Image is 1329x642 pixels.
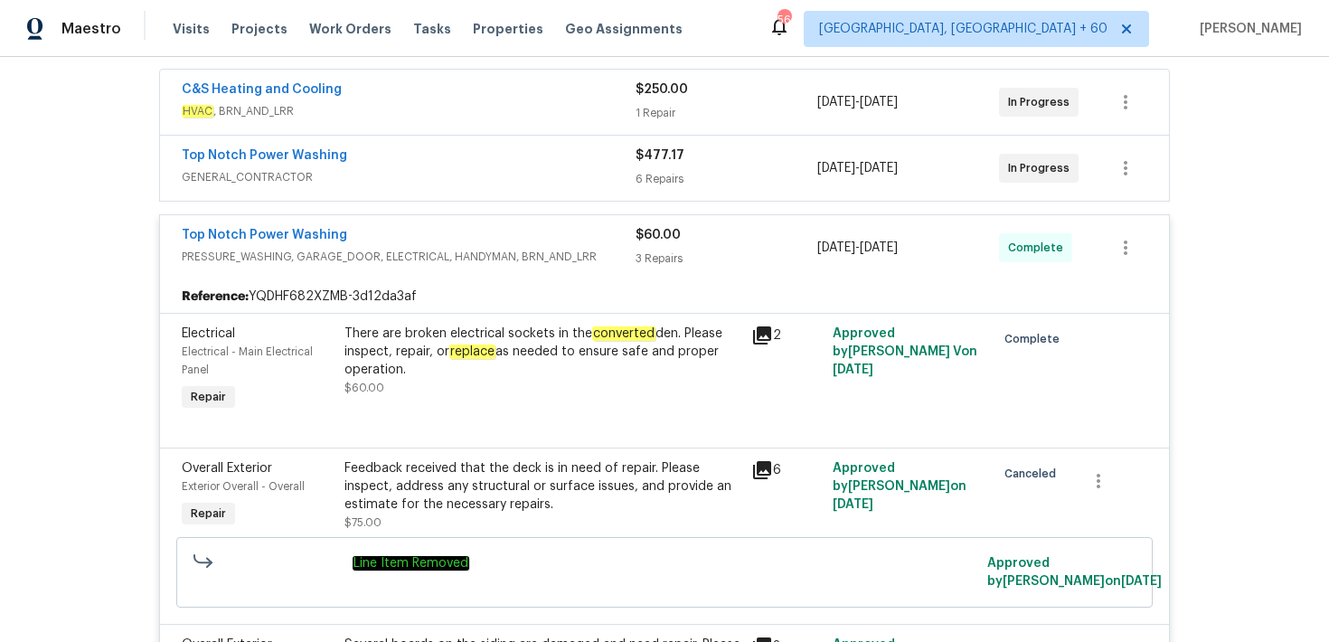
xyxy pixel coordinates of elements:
span: In Progress [1008,159,1077,177]
span: Approved by [PERSON_NAME] on [987,557,1162,588]
span: [DATE] [817,96,855,109]
span: In Progress [1008,93,1077,111]
a: Top Notch Power Washing [182,149,347,162]
span: Exterior Overall - Overall [182,481,305,492]
span: Repair [184,388,233,406]
b: Reference: [182,288,249,306]
div: 6 Repairs [636,170,817,188]
span: PRESSURE_WASHING, GARAGE_DOOR, ELECTRICAL, HANDYMAN, BRN_AND_LRR [182,248,636,266]
span: [DATE] [860,96,898,109]
span: [DATE] [817,241,855,254]
span: Overall Exterior [182,462,272,475]
span: Visits [173,20,210,38]
span: $60.00 [344,382,384,393]
span: Complete [1008,239,1070,257]
span: Complete [1004,330,1067,348]
span: $477.17 [636,149,684,162]
span: [PERSON_NAME] [1192,20,1302,38]
span: [DATE] [860,241,898,254]
div: 1 Repair [636,104,817,122]
span: [DATE] [860,162,898,175]
span: [DATE] [833,498,873,511]
span: [GEOGRAPHIC_DATA], [GEOGRAPHIC_DATA] + 60 [819,20,1107,38]
span: $75.00 [344,517,382,528]
span: $60.00 [636,229,681,241]
span: - [817,239,898,257]
div: There are broken electrical sockets in the den. Please inspect, repair, or as needed to ensure sa... [344,325,740,379]
span: $250.00 [636,83,688,96]
span: [DATE] [833,363,873,376]
span: [DATE] [1121,575,1162,588]
span: Approved by [PERSON_NAME] on [833,462,966,511]
div: Feedback received that the deck is in need of repair. Please inspect, address any structural or s... [344,459,740,514]
span: Canceled [1004,465,1063,483]
span: Projects [231,20,287,38]
span: Repair [184,505,233,523]
span: , BRN_AND_LRR [182,102,636,120]
span: Work Orders [309,20,391,38]
em: HVAC [182,105,213,118]
span: GENERAL_CONTRACTOR [182,168,636,186]
span: Electrical - Main Electrical Panel [182,346,313,375]
span: Electrical [182,327,235,340]
div: 561 [778,11,790,29]
em: Line Item Removed [353,556,469,571]
span: Properties [473,20,543,38]
span: [DATE] [817,162,855,175]
span: Tasks [413,23,451,35]
span: Geo Assignments [565,20,683,38]
span: - [817,159,898,177]
span: Maestro [61,20,121,38]
a: Top Notch Power Washing [182,229,347,241]
em: replace [449,345,495,359]
div: YQDHF682XZMB-3d12da3af [160,280,1169,313]
a: C&S Heating and Cooling [182,83,342,96]
div: 6 [751,459,822,481]
span: Approved by [PERSON_NAME] V on [833,327,977,376]
div: 2 [751,325,822,346]
div: 3 Repairs [636,250,817,268]
em: converted [592,326,655,341]
span: - [817,93,898,111]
